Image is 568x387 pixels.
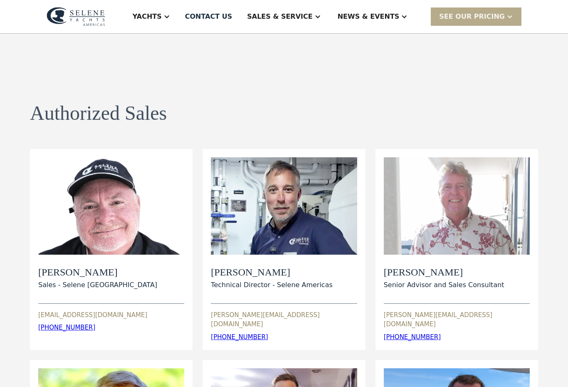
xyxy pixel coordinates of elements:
[439,12,505,22] div: SEE Our Pricing
[338,12,400,22] div: News & EVENTS
[247,12,312,22] div: Sales & Service
[211,157,357,342] div: [PERSON_NAME]Technical Director - Selene Americas[PERSON_NAME][EMAIL_ADDRESS][DOMAIN_NAME][PHONE_...
[38,280,157,290] div: Sales - Selene [GEOGRAPHIC_DATA]
[384,310,530,329] div: [PERSON_NAME][EMAIL_ADDRESS][DOMAIN_NAME]
[384,157,530,342] div: [PERSON_NAME]Senior Advisor and Sales Consultant[PERSON_NAME][EMAIL_ADDRESS][DOMAIN_NAME][PHONE_N...
[38,157,184,332] div: [PERSON_NAME]Sales - Selene [GEOGRAPHIC_DATA][EMAIL_ADDRESS][DOMAIN_NAME][PHONE_NUMBER]
[211,310,357,329] div: [PERSON_NAME][EMAIL_ADDRESS][DOMAIN_NAME]
[38,310,147,320] div: [EMAIL_ADDRESS][DOMAIN_NAME]
[211,333,268,341] a: [PHONE_NUMBER]
[185,12,232,22] div: Contact US
[431,7,521,25] div: SEE Our Pricing
[211,266,332,278] h2: [PERSON_NAME]
[47,7,105,26] img: logo
[384,333,441,341] a: [PHONE_NUMBER]
[38,266,157,278] h2: [PERSON_NAME]
[30,102,167,124] h1: Authorized Sales
[38,324,95,331] a: [PHONE_NUMBER]
[384,266,504,278] h2: [PERSON_NAME]
[211,280,332,290] div: Technical Director - Selene Americas
[384,280,504,290] div: Senior Advisor and Sales Consultant
[133,12,162,22] div: Yachts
